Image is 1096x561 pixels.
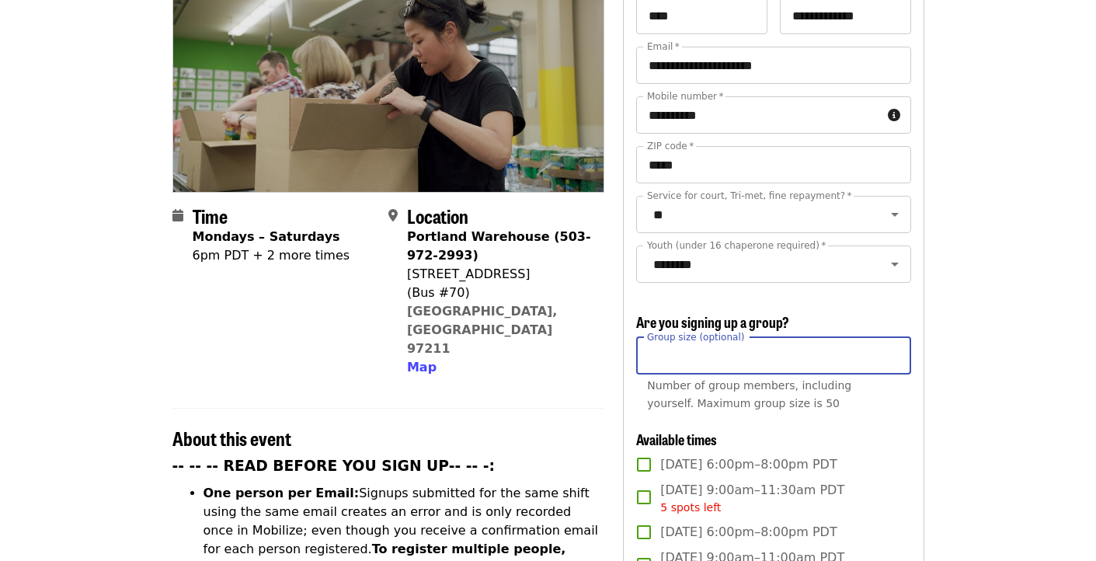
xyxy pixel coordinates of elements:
i: map-marker-alt icon [388,208,398,223]
div: (Bus #70) [407,284,592,302]
span: Map [407,360,437,375]
label: Youth (under 16 chaperone required) [647,241,826,250]
strong: Mondays – Saturdays [193,229,340,244]
span: Time [193,202,228,229]
i: circle-info icon [888,108,900,123]
span: Available times [636,429,717,449]
span: 5 spots left [660,501,721,514]
span: Group size (optional) [647,331,744,342]
span: Number of group members, including yourself. Maximum group size is 50 [647,379,851,409]
span: [DATE] 6:00pm–8:00pm PDT [660,455,837,474]
span: About this event [172,424,291,451]
input: Mobile number [636,96,881,134]
button: Open [884,204,906,225]
strong: One person per Email: [204,486,360,500]
button: Map [407,358,437,377]
span: [DATE] 9:00am–11:30am PDT [660,481,844,516]
i: calendar icon [172,208,183,223]
div: [STREET_ADDRESS] [407,265,592,284]
label: Email [647,42,680,51]
label: Service for court, Tri-met, fine repayment? [647,191,852,200]
span: Are you signing up a group? [636,312,789,332]
span: [DATE] 6:00pm–8:00pm PDT [660,523,837,542]
label: Mobile number [647,92,723,101]
label: ZIP code [647,141,694,151]
strong: -- -- -- READ BEFORE YOU SIGN UP-- -- -: [172,458,496,474]
a: [GEOGRAPHIC_DATA], [GEOGRAPHIC_DATA] 97211 [407,304,558,356]
strong: Portland Warehouse (503-972-2993) [407,229,591,263]
span: Location [407,202,468,229]
input: ZIP code [636,146,910,183]
input: [object Object] [636,337,910,375]
input: Email [636,47,910,84]
button: Open [884,253,906,275]
div: 6pm PDT + 2 more times [193,246,350,265]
